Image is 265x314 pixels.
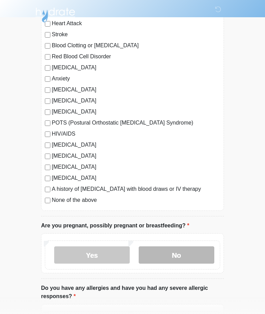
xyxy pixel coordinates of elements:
label: Do you have any allergies and have you had any severe allergic responses? [41,284,224,301]
input: [MEDICAL_DATA] [45,154,50,159]
label: [MEDICAL_DATA] [52,86,220,94]
input: POTS (Postural Orthostatic [MEDICAL_DATA] Syndrome) [45,120,50,126]
label: Stroke [52,30,220,39]
label: No [139,246,214,264]
label: A history of [MEDICAL_DATA] with blood draws or IV therapy [52,185,220,193]
label: POTS (Postural Orthostatic [MEDICAL_DATA] Syndrome) [52,119,220,127]
input: Red Blood Cell Disorder [45,54,50,60]
input: [MEDICAL_DATA] [45,98,50,104]
label: [MEDICAL_DATA] [52,97,220,105]
label: [MEDICAL_DATA] [52,141,220,149]
label: Anxiety [52,75,220,83]
label: [MEDICAL_DATA] [52,163,220,171]
label: [MEDICAL_DATA] [52,174,220,182]
input: HIV/AIDS [45,131,50,137]
input: [MEDICAL_DATA] [45,143,50,148]
input: Anxiety [45,76,50,82]
input: [MEDICAL_DATA] [45,176,50,181]
input: [MEDICAL_DATA] [45,87,50,93]
label: [MEDICAL_DATA] [52,63,220,72]
label: None of the above [52,196,220,204]
input: [MEDICAL_DATA] [45,165,50,170]
label: Are you pregnant, possibly pregnant or breastfeeding? [41,222,189,230]
input: [MEDICAL_DATA] [45,65,50,71]
label: Blood Clotting or [MEDICAL_DATA] [52,41,220,50]
label: HIV/AIDS [52,130,220,138]
input: Stroke [45,32,50,38]
input: [MEDICAL_DATA] [45,109,50,115]
input: A history of [MEDICAL_DATA] with blood draws or IV therapy [45,187,50,192]
label: [MEDICAL_DATA] [52,108,220,116]
label: [MEDICAL_DATA] [52,152,220,160]
img: Hydrate IV Bar - Arcadia Logo [34,5,76,23]
label: Yes [54,246,130,264]
input: Blood Clotting or [MEDICAL_DATA] [45,43,50,49]
label: Red Blood Cell Disorder [52,52,220,61]
input: None of the above [45,198,50,203]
